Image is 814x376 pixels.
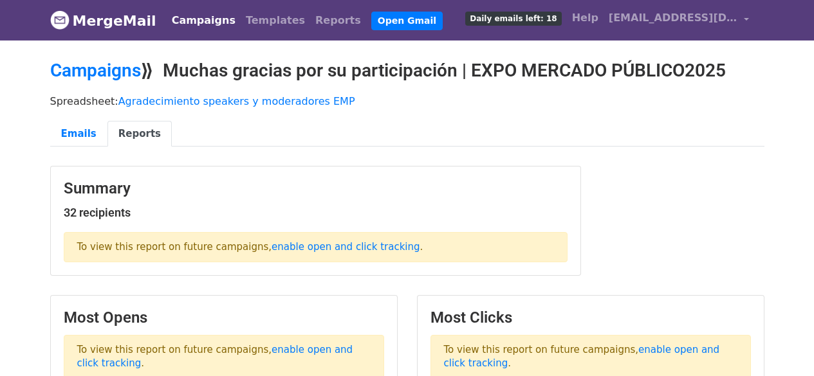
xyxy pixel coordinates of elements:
h3: Summary [64,179,568,198]
h5: 32 recipients [64,206,568,220]
span: Daily emails left: 18 [465,12,561,26]
h3: Most Opens [64,309,384,327]
p: Spreadsheet: [50,94,764,108]
a: Agradecimiento speakers y moderadores EMP [118,95,355,107]
p: To view this report on future campaigns, . [64,232,568,262]
a: enable open and click tracking [272,241,420,253]
span: [EMAIL_ADDRESS][DOMAIN_NAME] [609,10,737,26]
a: Templates [241,8,310,33]
a: Daily emails left: 18 [460,5,566,31]
a: MergeMail [50,7,156,34]
a: Campaigns [167,8,241,33]
a: Reports [310,8,366,33]
a: Emails [50,121,107,147]
a: Open Gmail [371,12,443,30]
a: Help [567,5,604,31]
img: MergeMail logo [50,10,69,30]
a: Reports [107,121,172,147]
a: Campaigns [50,60,141,81]
h2: ⟫ Muchas gracias por su participación | EXPO MERCADO PÚBLICO2025 [50,60,764,82]
h3: Most Clicks [430,309,751,327]
a: [EMAIL_ADDRESS][DOMAIN_NAME] [604,5,754,35]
